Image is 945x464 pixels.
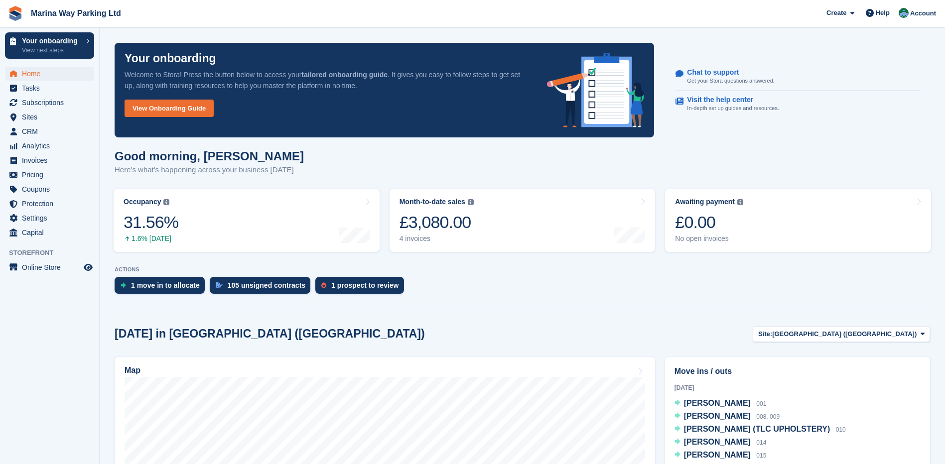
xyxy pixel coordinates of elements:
img: icon-info-grey-7440780725fd019a000dd9b08b2336e03edf1995a4989e88bcd33f0948082b44.svg [163,199,169,205]
span: [PERSON_NAME] [684,399,751,407]
a: 1 move in to allocate [115,277,210,299]
h1: Good morning, [PERSON_NAME] [115,149,304,163]
a: Month-to-date sales £3,080.00 4 invoices [390,189,656,252]
p: ACTIONS [115,266,930,273]
img: prospect-51fa495bee0391a8d652442698ab0144808aea92771e9ea1ae160a38d050c398.svg [321,282,326,288]
span: 001 [756,400,766,407]
a: menu [5,211,94,225]
a: menu [5,67,94,81]
a: 1 prospect to review [315,277,408,299]
div: 31.56% [124,212,178,232]
span: Create [826,8,846,18]
div: Occupancy [124,198,161,206]
a: Preview store [82,261,94,273]
span: Settings [22,211,82,225]
a: Marina Way Parking Ltd [27,5,125,21]
span: [PERSON_NAME] [684,451,751,459]
span: 010 [836,426,846,433]
span: Pricing [22,168,82,182]
a: menu [5,197,94,211]
button: Site: [GEOGRAPHIC_DATA] ([GEOGRAPHIC_DATA]) [753,326,930,343]
a: Chat to support Get your Stora questions answered. [675,63,921,91]
a: menu [5,124,94,138]
img: icon-info-grey-7440780725fd019a000dd9b08b2336e03edf1995a4989e88bcd33f0948082b44.svg [737,199,743,205]
a: menu [5,81,94,95]
a: Visit the help center In-depth set up guides and resources. [675,91,921,117]
span: [PERSON_NAME] (TLC UPHOLSTERY) [684,425,830,433]
a: menu [5,226,94,239]
h2: [DATE] in [GEOGRAPHIC_DATA] ([GEOGRAPHIC_DATA]) [115,327,425,341]
p: Here's what's happening across your business [DATE] [115,164,304,176]
span: Capital [22,226,82,239]
a: [PERSON_NAME] 014 [675,436,767,449]
div: 1 move in to allocate [131,281,200,289]
span: Home [22,67,82,81]
div: No open invoices [675,234,743,243]
div: 105 unsigned contracts [228,281,305,289]
p: In-depth set up guides and resources. [687,104,779,113]
h2: Move ins / outs [675,365,921,377]
span: Sites [22,110,82,124]
span: [PERSON_NAME] [684,412,751,420]
strong: tailored onboarding guide [301,71,388,79]
img: icon-info-grey-7440780725fd019a000dd9b08b2336e03edf1995a4989e88bcd33f0948082b44.svg [468,199,474,205]
a: Awaiting payment £0.00 No open invoices [665,189,931,252]
div: £0.00 [675,212,743,232]
div: 1.6% [DATE] [124,234,178,243]
img: stora-icon-8386f47178a22dfd0bd8f6a31ec36ba5ce8667c1dd55bd0f319d3a0aa187defe.svg [8,6,23,21]
a: [PERSON_NAME] 008, 009 [675,410,780,423]
span: Online Store [22,260,82,274]
img: move_ins_to_allocate_icon-fdf77a2bb77ea45bf5b3d319d69a93e2d87916cf1d5bf7949dd705db3b84f3ca.svg [121,282,126,288]
span: Coupons [22,182,82,196]
p: Your onboarding [22,37,81,44]
div: Awaiting payment [675,198,735,206]
a: menu [5,96,94,110]
p: Visit the help center [687,96,771,104]
p: Your onboarding [125,53,216,64]
span: Invoices [22,153,82,167]
span: CRM [22,124,82,138]
a: [PERSON_NAME] 001 [675,397,767,410]
span: Analytics [22,139,82,153]
div: Month-to-date sales [400,198,465,206]
img: Paul Lewis [899,8,909,18]
span: Account [910,8,936,18]
div: [DATE] [675,383,921,392]
span: 008, 009 [756,413,780,420]
a: View Onboarding Guide [125,100,214,117]
a: menu [5,110,94,124]
div: 4 invoices [400,234,474,243]
a: menu [5,139,94,153]
span: Tasks [22,81,82,95]
a: [PERSON_NAME] (TLC UPHOLSTERY) 010 [675,423,846,436]
p: View next steps [22,46,81,55]
span: [GEOGRAPHIC_DATA] ([GEOGRAPHIC_DATA]) [772,329,917,339]
span: Storefront [9,248,99,258]
h2: Map [125,366,140,375]
div: £3,080.00 [400,212,474,232]
a: menu [5,153,94,167]
a: 105 unsigned contracts [210,277,315,299]
p: Welcome to Stora! Press the button below to access your . It gives you easy to follow steps to ge... [125,69,531,91]
p: Chat to support [687,68,766,77]
p: Get your Stora questions answered. [687,77,774,85]
a: menu [5,260,94,274]
span: Protection [22,197,82,211]
img: contract_signature_icon-13c848040528278c33f63329250d36e43548de30e8caae1d1a13099fd9432cc5.svg [216,282,223,288]
div: 1 prospect to review [331,281,399,289]
span: Help [876,8,890,18]
span: Site: [758,329,772,339]
a: Your onboarding View next steps [5,32,94,59]
a: Occupancy 31.56% 1.6% [DATE] [114,189,380,252]
a: menu [5,182,94,196]
span: 014 [756,439,766,446]
a: menu [5,168,94,182]
span: [PERSON_NAME] [684,438,751,446]
img: onboarding-info-6c161a55d2c0e0a8cae90662b2fe09162a5109e8cc188191df67fb4f79e88e88.svg [547,53,645,127]
span: Subscriptions [22,96,82,110]
a: [PERSON_NAME] 015 [675,449,767,462]
span: 015 [756,452,766,459]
